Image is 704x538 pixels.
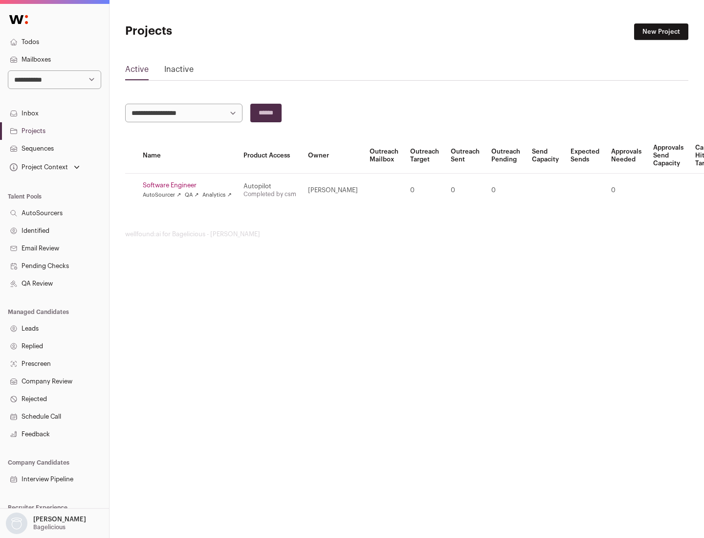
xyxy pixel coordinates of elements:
[137,138,238,174] th: Name
[445,174,485,207] td: 0
[302,138,364,174] th: Owner
[526,138,565,174] th: Send Capacity
[404,174,445,207] td: 0
[647,138,689,174] th: Approvals Send Capacity
[485,138,526,174] th: Outreach Pending
[364,138,404,174] th: Outreach Mailbox
[125,64,149,79] a: Active
[33,523,66,531] p: Bagelicious
[4,513,88,534] button: Open dropdown
[243,191,296,197] a: Completed by csm
[238,138,302,174] th: Product Access
[605,174,647,207] td: 0
[243,182,296,190] div: Autopilot
[4,10,33,29] img: Wellfound
[605,138,647,174] th: Approvals Needed
[164,64,194,79] a: Inactive
[485,174,526,207] td: 0
[125,23,313,39] h1: Projects
[8,160,82,174] button: Open dropdown
[302,174,364,207] td: [PERSON_NAME]
[404,138,445,174] th: Outreach Target
[143,191,181,199] a: AutoSourcer ↗
[445,138,485,174] th: Outreach Sent
[6,513,27,534] img: nopic.png
[185,191,198,199] a: QA ↗
[202,191,231,199] a: Analytics ↗
[33,516,86,523] p: [PERSON_NAME]
[125,230,688,238] footer: wellfound:ai for Bagelicious - [PERSON_NAME]
[143,181,232,189] a: Software Engineer
[8,163,68,171] div: Project Context
[634,23,688,40] a: New Project
[565,138,605,174] th: Expected Sends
